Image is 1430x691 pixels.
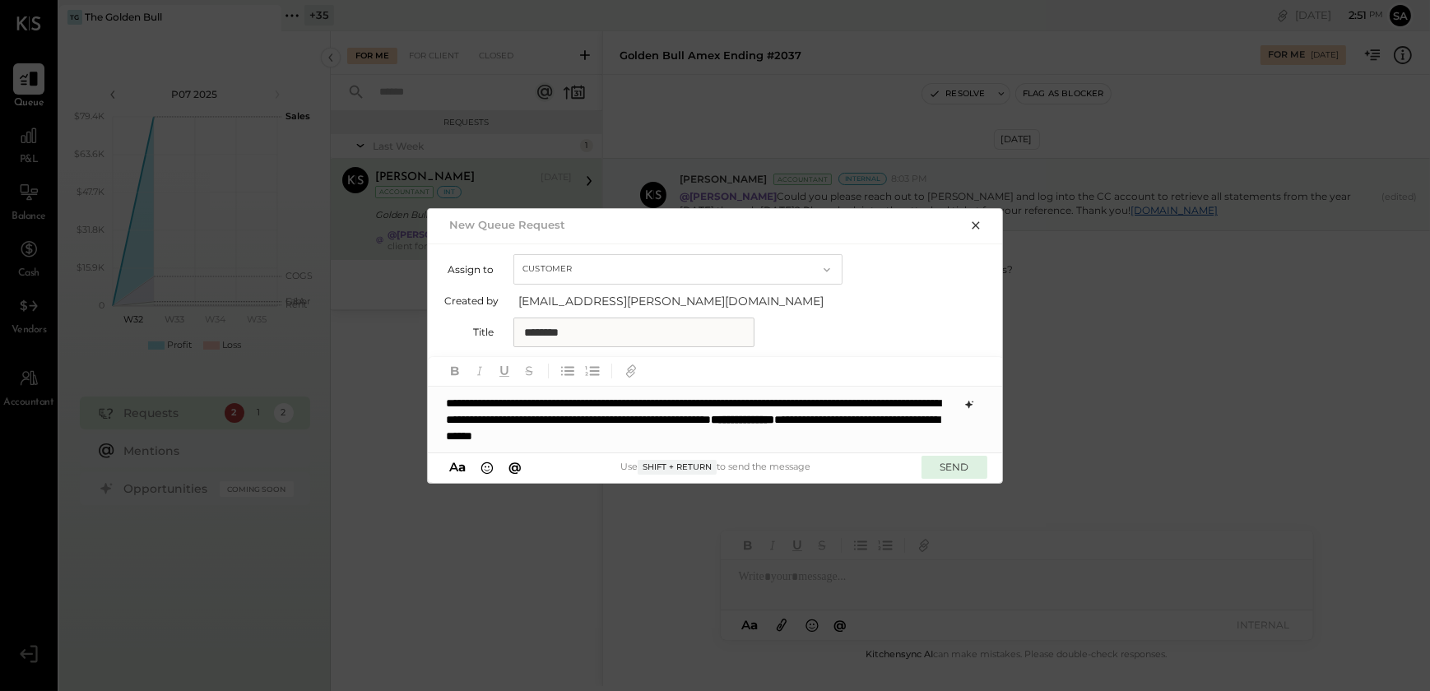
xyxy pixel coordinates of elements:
[513,254,843,285] button: Customer
[518,360,540,382] button: Strikethrough
[449,218,565,231] h2: New Queue Request
[518,293,847,309] span: [EMAIL_ADDRESS][PERSON_NAME][DOMAIN_NAME]
[582,360,603,382] button: Ordered List
[458,459,466,475] span: a
[922,456,987,478] button: SEND
[444,326,494,338] label: Title
[620,360,642,382] button: Add URL
[638,460,717,475] span: Shift + Return
[508,459,522,475] span: @
[494,360,515,382] button: Underline
[557,360,578,382] button: Unordered List
[444,294,499,307] label: Created by
[526,460,905,475] div: Use to send the message
[444,360,466,382] button: Bold
[504,458,527,476] button: @
[444,263,494,276] label: Assign to
[444,458,471,476] button: Aa
[469,360,490,382] button: Italic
